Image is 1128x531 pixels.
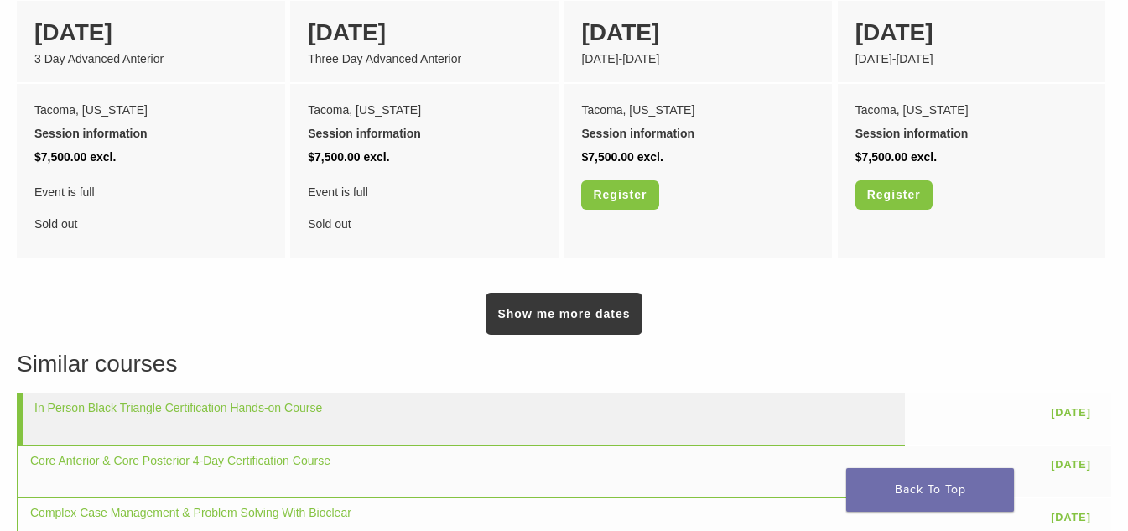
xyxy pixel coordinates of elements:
[855,15,1089,50] div: [DATE]
[34,122,268,145] div: Session information
[308,122,541,145] div: Session information
[855,50,1089,68] div: [DATE]-[DATE]
[34,15,268,50] div: [DATE]
[911,150,937,164] span: excl.
[34,50,268,68] div: 3 Day Advanced Anterior
[637,150,663,164] span: excl.
[308,98,541,122] div: Tacoma, [US_STATE]
[363,150,389,164] span: excl.
[855,180,933,210] a: Register
[581,122,814,145] div: Session information
[846,468,1014,512] a: Back To Top
[30,506,351,519] a: Complex Case Management & Problem Solving With Bioclear
[90,150,116,164] span: excl.
[17,346,1111,382] h3: Similar courses
[1042,399,1099,425] a: [DATE]
[581,150,633,164] span: $7,500.00
[308,50,541,68] div: Three Day Advanced Anterior
[30,454,330,467] a: Core Anterior & Core Posterior 4-Day Certification Course
[581,15,814,50] div: [DATE]
[34,401,322,414] a: In Person Black Triangle Certification Hands-on Course
[1042,504,1099,530] a: [DATE]
[855,122,1089,145] div: Session information
[34,150,86,164] span: $7,500.00
[581,180,658,210] a: Register
[486,293,642,335] a: Show me more dates
[308,15,541,50] div: [DATE]
[855,150,907,164] span: $7,500.00
[308,150,360,164] span: $7,500.00
[308,180,541,204] span: Event is full
[308,180,541,236] div: Sold out
[855,98,1089,122] div: Tacoma, [US_STATE]
[1042,452,1099,478] a: [DATE]
[34,98,268,122] div: Tacoma, [US_STATE]
[581,50,814,68] div: [DATE]-[DATE]
[34,180,268,236] div: Sold out
[34,180,268,204] span: Event is full
[581,98,814,122] div: Tacoma, [US_STATE]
